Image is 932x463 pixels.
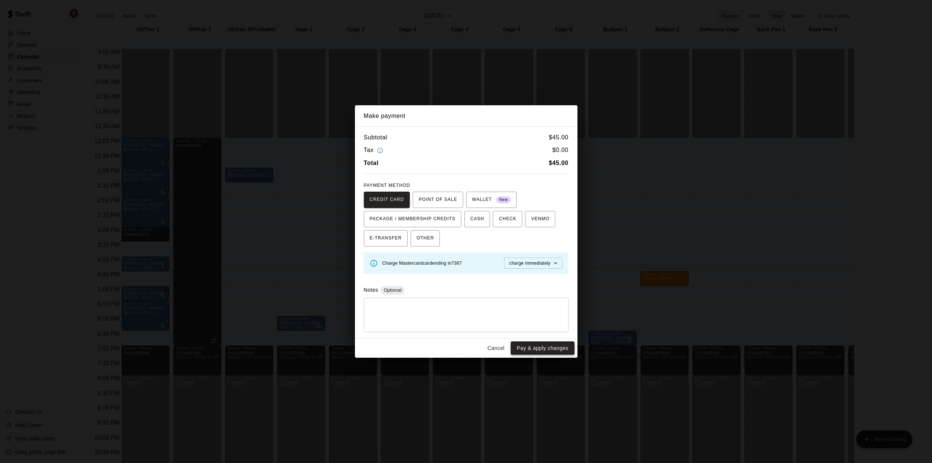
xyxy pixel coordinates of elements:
span: CHECK [499,213,516,225]
b: $ 45.00 [549,160,569,166]
h6: Subtotal [364,133,388,142]
span: CREDIT CARD [370,194,404,206]
button: E-TRANSFER [364,230,408,247]
button: Pay & apply changes [511,341,574,355]
span: Charge Mastercard card ending in 7367 [382,261,462,266]
button: CASH [464,211,490,227]
h6: $ 0.00 [552,145,568,155]
span: WALLET [472,194,511,206]
span: PAYMENT METHOD [364,183,410,188]
button: POINT OF SALE [413,192,463,208]
span: POINT OF SALE [419,194,457,206]
b: Total [364,160,379,166]
button: PACKAGE / MEMBERSHIP CREDITS [364,211,462,227]
button: VENMO [525,211,555,227]
label: Notes [364,287,378,293]
span: E-TRANSFER [370,232,402,244]
span: New [496,195,511,205]
button: Cancel [484,341,508,355]
span: PACKAGE / MEMBERSHIP CREDITS [370,213,456,225]
button: CHECK [493,211,522,227]
h2: Make payment [355,105,577,127]
span: VENMO [531,213,549,225]
span: CASH [470,213,484,225]
h6: $ 45.00 [549,133,569,142]
h6: Tax [364,145,385,155]
span: charge immediately [509,261,550,266]
button: WALLET New [466,192,517,208]
span: Optional [381,287,404,293]
button: CREDIT CARD [364,192,410,208]
button: OTHER [411,230,440,247]
span: OTHER [416,232,434,244]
